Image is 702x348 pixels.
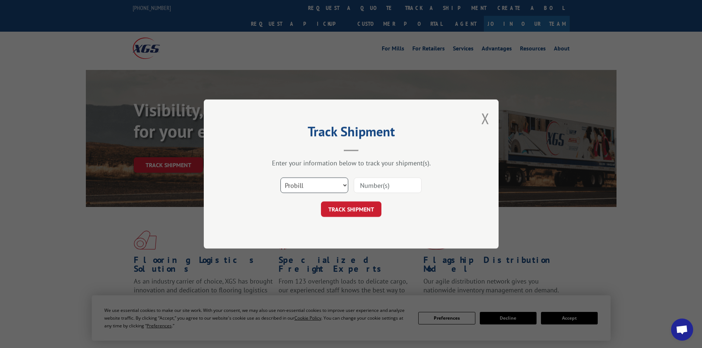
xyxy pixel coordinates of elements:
input: Number(s) [354,177,422,193]
div: Enter your information below to track your shipment(s). [241,159,462,167]
h2: Track Shipment [241,126,462,140]
div: Open chat [671,319,693,341]
button: TRACK SHIPMENT [321,201,381,217]
button: Close modal [481,109,489,128]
